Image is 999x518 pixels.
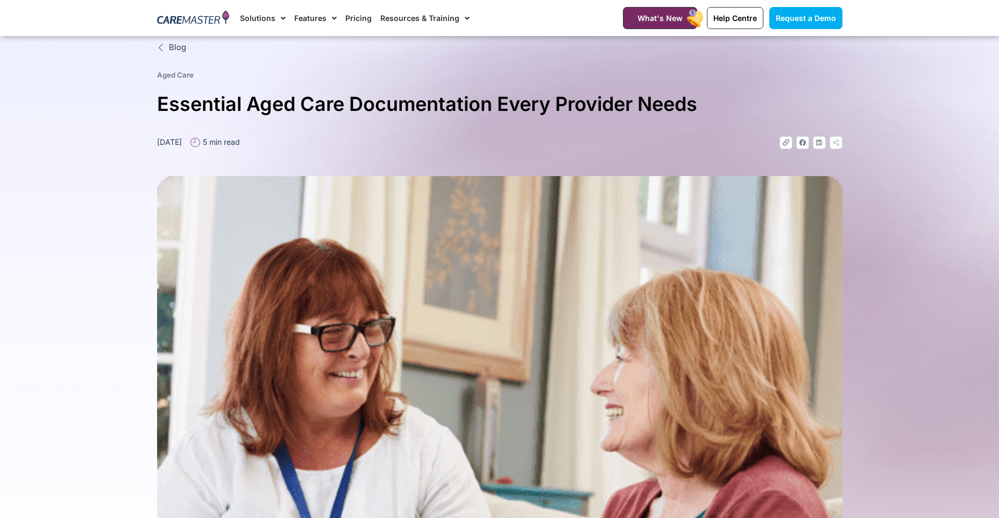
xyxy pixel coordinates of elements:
[707,7,763,29] a: Help Centre
[769,7,842,29] a: Request a Demo
[157,71,194,79] a: Aged Care
[713,13,757,23] span: Help Centre
[166,41,186,54] span: Blog
[637,13,683,23] span: What's New
[157,10,230,26] img: CareMaster Logo
[200,136,240,148] span: 5 min read
[157,41,842,54] a: Blog
[157,88,842,120] h1: Essential Aged Care Documentation Every Provider Needs
[623,7,697,29] a: What's New
[157,137,182,146] time: [DATE]
[776,13,836,23] span: Request a Demo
